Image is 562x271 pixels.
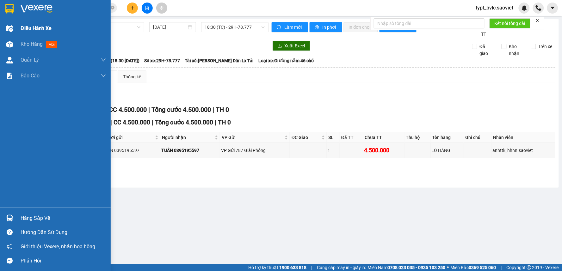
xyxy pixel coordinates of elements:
[495,20,525,27] span: Kết nối tổng đài
[535,18,540,23] span: close
[5,4,14,14] img: logo-vxr
[317,264,366,271] span: Cung cấp máy in - giấy in:
[327,132,340,143] th: SL
[111,5,114,11] span: close-circle
[490,18,530,28] button: Kết nối tổng đài
[344,22,378,32] button: In đơn chọn
[363,132,405,143] th: Chưa TT
[323,24,337,31] span: In phơi
[144,57,180,64] span: Số xe: 29H-78.777
[145,6,149,10] span: file-add
[6,73,13,79] img: solution-icon
[123,73,141,80] div: Thống kê
[550,5,556,11] span: caret-down
[162,134,213,141] span: Người nhận
[161,147,219,154] div: TUẤN 0395195597
[279,265,306,270] strong: 1900 633 818
[6,41,13,48] img: warehouse-icon
[464,132,491,143] th: Ghi chú
[7,229,13,235] span: question-circle
[102,147,159,154] div: TUẤN 0395195597
[547,3,558,14] button: caret-down
[152,119,153,126] span: |
[469,265,496,270] strong: 0369 525 060
[127,3,138,14] button: plus
[368,264,446,271] span: Miền Nam
[507,43,526,57] span: Kho nhận
[220,143,290,158] td: VP Gửi 787 Giải Phóng
[258,57,314,64] span: Loại xe: Giường nằm 46 chỗ
[222,134,283,141] span: VP Gửi
[477,43,497,57] span: Đã giao
[101,57,106,63] span: down
[328,147,338,154] div: 1
[6,215,13,221] img: warehouse-icon
[277,25,282,30] span: sync
[21,56,39,64] span: Quản Lý
[501,264,502,271] span: |
[114,119,150,126] span: CC 4.500.000
[340,132,363,143] th: Đã TT
[278,44,282,49] span: download
[492,132,555,143] th: Nhân viên
[155,119,213,126] span: Tổng cước 4.500.000
[248,264,306,271] span: Hỗ trợ kỹ thuật:
[130,6,135,10] span: plus
[388,265,446,270] strong: 0708 023 035 - 0935 103 250
[46,41,57,48] span: mới
[272,22,308,32] button: syncLàm mới
[285,24,303,31] span: Làm mới
[21,24,52,32] span: Điều hành xe
[110,119,112,126] span: |
[21,228,106,237] div: Hướng dẫn sử dụng
[102,134,154,141] span: Người gửi
[218,119,231,126] span: TH 0
[6,25,13,32] img: warehouse-icon
[109,106,147,113] span: CC 4.500.000
[310,22,342,32] button: printerIn phơi
[93,57,139,64] span: Chuyến: (18:30 [DATE])
[21,72,40,80] span: Báo cáo
[148,106,150,113] span: |
[21,243,95,250] span: Giới thiệu Vexere, nhận hoa hồng
[471,4,519,12] span: lypt_bvlc.saoviet
[374,18,485,28] input: Nhập số tổng đài
[527,265,531,270] span: copyright
[364,146,403,155] div: 4.500.000
[536,43,555,50] span: Trên xe
[273,41,310,51] button: downloadXuất Excel
[522,5,527,11] img: icon-new-feature
[447,266,449,269] span: ⚪️
[451,264,496,271] span: Miền Bắc
[21,256,106,266] div: Phản hồi
[405,132,431,143] th: Thu hộ
[285,42,305,49] span: Xuất Excel
[159,6,164,10] span: aim
[142,3,153,14] button: file-add
[185,57,254,64] span: Tài xế: [PERSON_NAME] Dần Lx Tải
[151,106,211,113] span: Tổng cước 4.500.000
[292,134,320,141] span: ĐC Giao
[21,41,43,47] span: Kho hàng
[215,119,217,126] span: |
[111,6,114,9] span: close-circle
[156,3,167,14] button: aim
[216,106,229,113] span: TH 0
[7,244,13,250] span: notification
[7,258,13,264] span: message
[493,147,554,154] div: anhttk_hhhn.saoviet
[432,147,462,154] div: LÔ HÀNG
[153,24,186,31] input: 14/10/2025
[315,25,320,30] span: printer
[431,132,464,143] th: Tên hàng
[205,22,265,32] span: 18:30 (TC) - 29H-78.777
[221,147,289,154] div: VP Gửi 787 Giải Phóng
[101,73,106,78] span: down
[311,264,312,271] span: |
[6,57,13,63] img: warehouse-icon
[536,5,541,11] img: phone-icon
[213,106,214,113] span: |
[21,214,106,223] div: Hàng sắp về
